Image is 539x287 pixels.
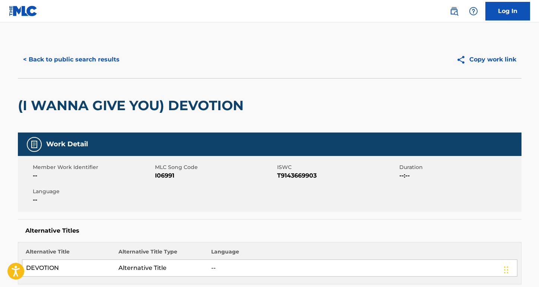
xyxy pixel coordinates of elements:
[456,55,469,64] img: Copy work link
[502,251,539,287] iframe: Chat Widget
[18,50,125,69] button: < Back to public search results
[115,260,207,277] td: Alternative Title
[277,163,397,171] span: ISWC
[33,195,153,204] span: --
[451,50,521,69] button: Copy work link
[399,171,520,180] span: --:--
[399,163,520,171] span: Duration
[46,140,88,149] h5: Work Detail
[33,163,153,171] span: Member Work Identifier
[30,140,39,149] img: Work Detail
[207,248,517,260] th: Language
[155,163,275,171] span: MLC Song Code
[447,4,462,19] a: Public Search
[277,171,397,180] span: T9143669903
[450,7,459,16] img: search
[9,6,38,16] img: MLC Logo
[469,7,478,16] img: help
[33,171,153,180] span: --
[25,227,514,235] h5: Alternative Titles
[502,251,539,287] div: Widget de chat
[22,260,115,277] td: DEVOTION
[504,259,508,281] div: Glisser
[155,171,275,180] span: I06991
[466,4,481,19] div: Help
[207,260,517,277] td: --
[485,2,530,20] a: Log In
[33,188,153,195] span: Language
[22,248,115,260] th: Alternative Title
[18,97,247,114] h2: (I WANNA GIVE YOU) DEVOTION
[115,248,207,260] th: Alternative Title Type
